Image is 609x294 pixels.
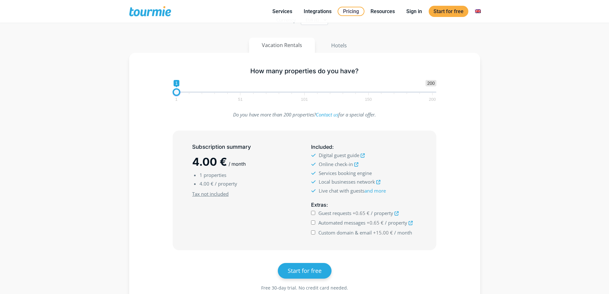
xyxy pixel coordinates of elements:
[311,201,417,209] h5: :
[318,219,365,226] span: Automated messages
[199,172,202,178] span: 1
[371,210,393,216] span: / property
[174,80,179,86] span: 1
[426,80,436,86] span: 200
[300,98,309,101] span: 101
[174,98,178,101] span: 1
[278,263,332,279] a: Start for free
[319,187,386,194] span: Live chat with guests
[316,111,338,118] a: Contact us
[311,143,417,151] h5: :
[428,98,437,101] span: 200
[237,98,244,101] span: 51
[261,285,348,291] span: Free 30-day trial. No credit card needed.
[367,219,384,226] span: +0.65 €
[192,143,298,151] h5: Subscription summary
[353,210,370,216] span: +0.65 €
[318,229,372,236] span: Custom domain & email
[311,202,326,208] span: Extras
[192,155,227,168] span: 4.00 €
[318,38,360,53] button: Hotels
[299,7,336,15] a: Integrations
[249,38,315,53] button: Vacation Rentals
[204,172,226,178] span: properties
[215,180,237,187] span: / property
[366,7,400,15] a: Resources
[311,144,332,150] span: Included
[173,67,436,75] h5: How many properties do you have?
[268,7,297,15] a: Services
[229,161,246,167] span: / month
[319,179,375,185] span: Local businesses network
[402,7,427,15] a: Sign in
[288,267,322,274] span: Start for free
[373,229,393,236] span: +15.00 €
[319,152,359,158] span: Digital guest guide
[338,7,364,16] a: Pricing
[429,6,468,17] a: Start for free
[199,180,214,187] span: 4.00 €
[394,229,412,236] span: / month
[364,187,386,194] a: and more
[385,219,407,226] span: / property
[173,110,436,119] p: Do you have more than 200 properties? for a special offer.
[318,210,351,216] span: Guest requests
[319,161,353,167] span: Online check-in
[192,191,229,197] u: Tax not included
[319,170,372,176] span: Services booking engine
[364,98,373,101] span: 150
